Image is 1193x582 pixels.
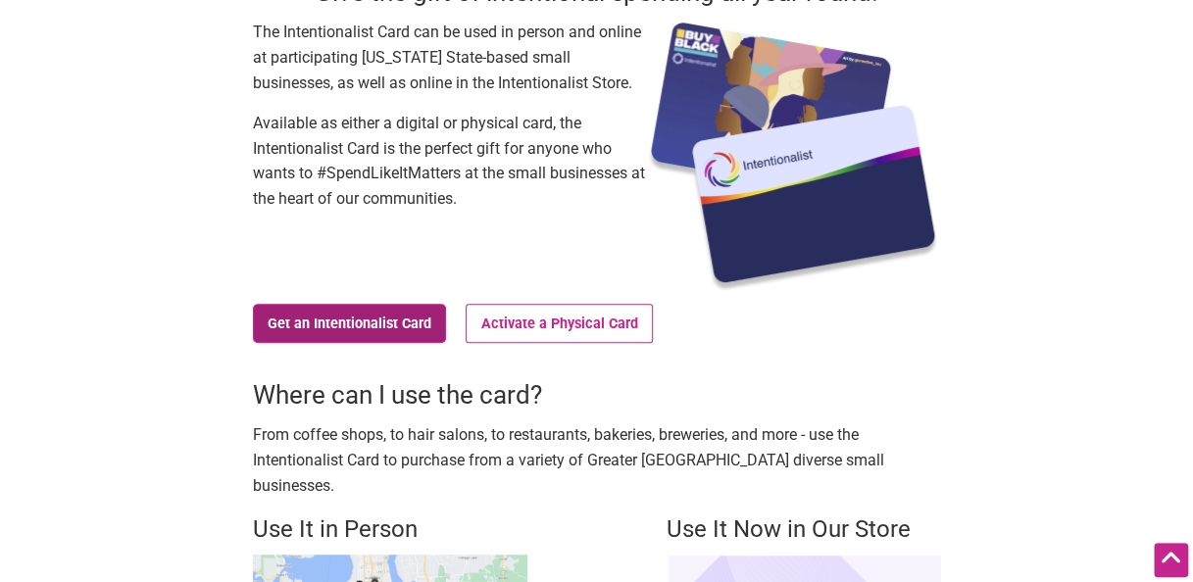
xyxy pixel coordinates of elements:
[253,513,527,547] h4: Use It in Person
[1154,543,1188,577] div: Scroll Back to Top
[253,304,447,343] a: Get an Intentionalist Card
[667,513,941,547] h4: Use It Now in Our Store
[253,111,645,211] p: Available as either a digital or physical card, the Intentionalist Card is the perfect gift for a...
[253,20,645,95] p: The Intentionalist Card can be used in person and online at participating [US_STATE] State-based ...
[645,20,941,294] img: Intentionalist Card
[253,377,941,412] h3: Where can I use the card?
[253,422,941,498] p: From coffee shops, to hair salons, to restaurants, bakeries, breweries, and more - use the Intent...
[466,304,653,343] a: Activate a Physical Card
